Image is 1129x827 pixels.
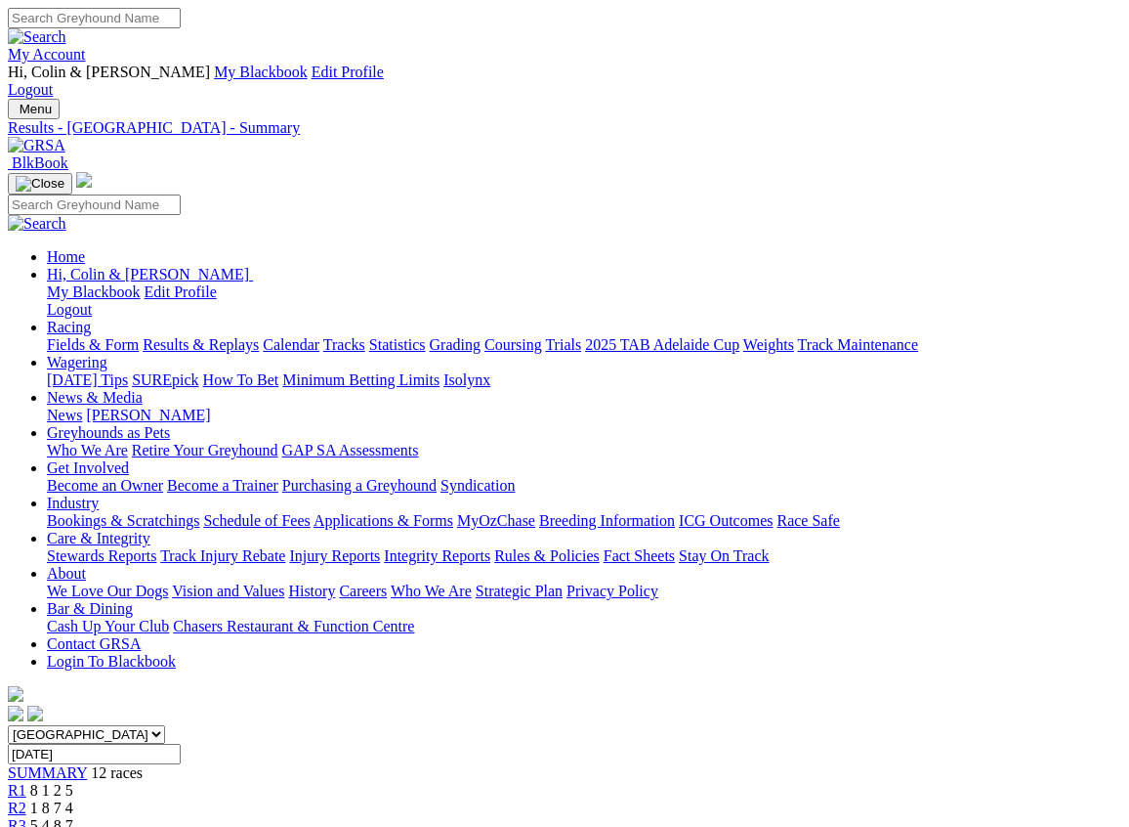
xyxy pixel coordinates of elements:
[430,336,481,353] a: Grading
[47,442,128,458] a: Who We Are
[132,371,198,388] a: SUREpick
[173,618,414,634] a: Chasers Restaurant & Function Centre
[145,283,217,300] a: Edit Profile
[47,283,141,300] a: My Blackbook
[476,583,563,599] a: Strategic Plan
[214,64,308,80] a: My Blackbook
[8,782,26,799] a: R1
[47,442,1121,459] div: Greyhounds as Pets
[679,547,769,564] a: Stay On Track
[8,64,210,80] span: Hi, Colin & [PERSON_NAME]
[8,686,23,702] img: logo-grsa-white.png
[47,266,249,283] span: Hi, Colin & [PERSON_NAME]
[8,28,66,46] img: Search
[282,442,419,458] a: GAP SA Assessments
[47,547,156,564] a: Stewards Reports
[484,336,542,353] a: Coursing
[47,266,253,283] a: Hi, Colin & [PERSON_NAME]
[679,512,773,529] a: ICG Outcomes
[47,424,170,441] a: Greyhounds as Pets
[8,8,181,28] input: Search
[8,119,1121,137] a: Results - [GEOGRAPHIC_DATA] - Summary
[47,354,107,370] a: Wagering
[47,477,163,494] a: Become an Owner
[585,336,739,353] a: 2025 TAB Adelaide Cup
[47,336,139,353] a: Fields & Form
[47,583,168,599] a: We Love Our Dogs
[47,600,133,617] a: Bar & Dining
[8,154,68,171] a: BlkBook
[457,512,535,529] a: MyOzChase
[86,407,210,423] a: [PERSON_NAME]
[167,477,278,494] a: Become a Trainer
[47,495,99,511] a: Industry
[8,64,1121,99] div: My Account
[288,583,335,599] a: History
[443,371,490,388] a: Isolynx
[8,706,23,721] img: facebook.svg
[47,319,91,335] a: Racing
[172,583,284,599] a: Vision and Values
[743,336,794,353] a: Weights
[16,176,64,192] img: Close
[27,706,43,721] img: twitter.svg
[203,371,279,388] a: How To Bet
[47,248,85,265] a: Home
[8,800,26,816] a: R2
[47,459,129,476] a: Get Involved
[47,530,150,546] a: Care & Integrity
[604,547,675,564] a: Fact Sheets
[8,195,181,215] input: Search
[545,336,581,353] a: Trials
[282,371,439,388] a: Minimum Betting Limits
[47,389,143,406] a: News & Media
[76,172,92,188] img: logo-grsa-white.png
[8,744,181,764] input: Select date
[323,336,365,353] a: Tracks
[47,283,1121,319] div: Hi, Colin & [PERSON_NAME]
[47,336,1121,354] div: Racing
[312,64,384,80] a: Edit Profile
[47,301,92,318] a: Logout
[47,618,1121,635] div: Bar & Dining
[798,336,918,353] a: Track Maintenance
[314,512,453,529] a: Applications & Forms
[539,512,675,529] a: Breeding Information
[8,764,87,781] a: SUMMARY
[47,407,82,423] a: News
[47,547,1121,565] div: Care & Integrity
[20,102,52,116] span: Menu
[160,547,285,564] a: Track Injury Rebate
[8,215,66,233] img: Search
[369,336,426,353] a: Statistics
[8,173,72,195] button: Toggle navigation
[47,583,1121,600] div: About
[384,547,490,564] a: Integrity Reports
[440,477,515,494] a: Syndication
[47,635,141,652] a: Contact GRSA
[8,46,86,63] a: My Account
[8,137,65,154] img: GRSA
[339,583,387,599] a: Careers
[282,477,437,494] a: Purchasing a Greyhound
[289,547,380,564] a: Injury Reports
[12,154,68,171] span: BlkBook
[566,583,658,599] a: Privacy Policy
[91,764,143,781] span: 12 races
[494,547,600,564] a: Rules & Policies
[47,618,169,634] a: Cash Up Your Club
[47,512,1121,530] div: Industry
[132,442,278,458] a: Retire Your Greyhound
[47,371,128,388] a: [DATE] Tips
[47,512,199,529] a: Bookings & Scratchings
[47,565,86,582] a: About
[8,81,53,98] a: Logout
[391,583,472,599] a: Who We Are
[30,782,73,799] span: 8 1 2 5
[8,99,60,119] button: Toggle navigation
[47,653,176,670] a: Login To Blackbook
[47,407,1121,424] div: News & Media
